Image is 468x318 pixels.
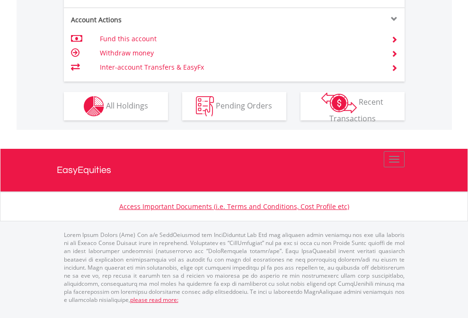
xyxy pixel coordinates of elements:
[64,15,234,25] div: Account Actions
[100,46,380,60] td: Withdraw money
[216,100,272,110] span: Pending Orders
[119,202,349,211] a: Access Important Documents (i.e. Terms and Conditions, Cost Profile etc)
[321,92,357,113] img: transactions-zar-wht.png
[100,32,380,46] td: Fund this account
[130,296,178,304] a: please read more:
[300,92,405,120] button: Recent Transactions
[182,92,286,120] button: Pending Orders
[64,92,168,120] button: All Holdings
[84,96,104,117] img: holdings-wht.png
[64,231,405,304] p: Lorem Ipsum Dolors (Ame) Con a/e SeddOeiusmod tem InciDiduntut Lab Etd mag aliquaen admin veniamq...
[57,149,412,191] a: EasyEquities
[196,96,214,117] img: pending_instructions-wht.png
[106,100,148,110] span: All Holdings
[100,60,380,74] td: Inter-account Transfers & EasyFx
